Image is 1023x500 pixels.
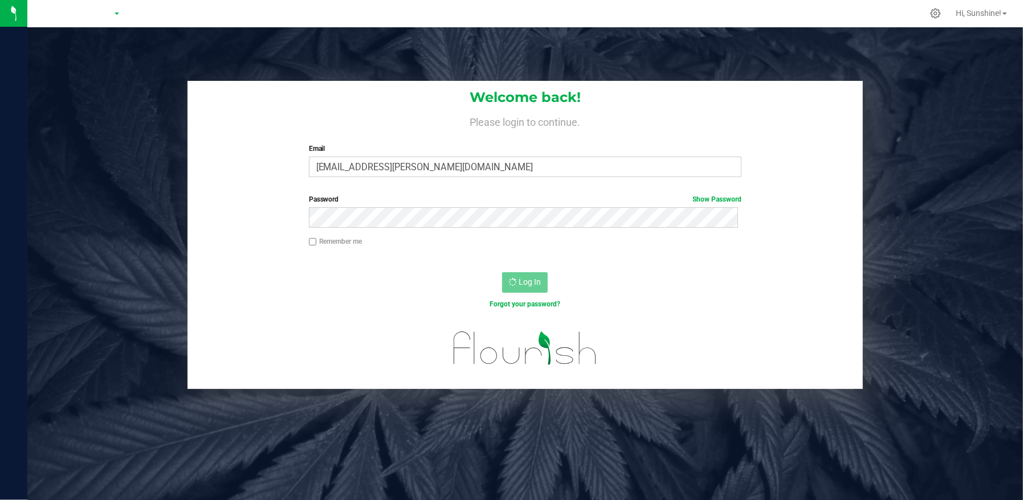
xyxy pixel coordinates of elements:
span: Hi, Sunshine! [956,9,1001,18]
div: Manage settings [928,8,943,19]
button: Log In [502,272,548,293]
span: Password [309,195,339,203]
span: Log In [519,277,541,286]
h1: Welcome back! [188,90,863,105]
label: Email [309,144,742,154]
img: flourish_logo.svg [441,321,609,375]
input: Remember me [309,238,317,246]
a: Forgot your password? [490,300,560,308]
h4: Please login to continue. [188,114,863,128]
a: Show Password [692,195,741,203]
label: Remember me [309,236,362,247]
